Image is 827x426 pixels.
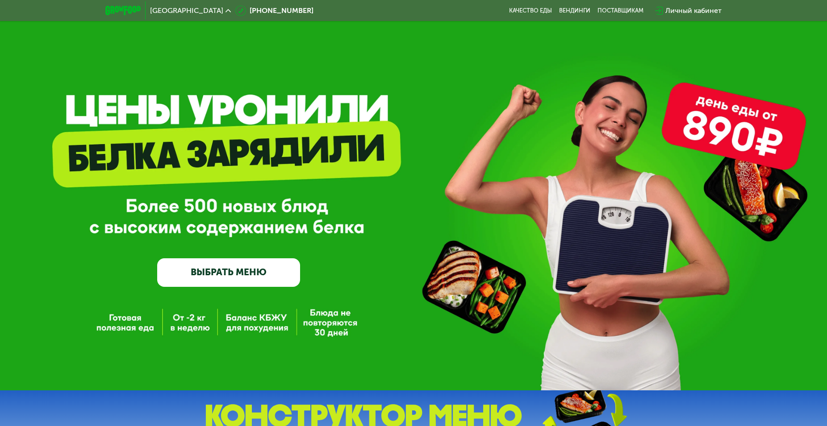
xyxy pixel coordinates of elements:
span: [GEOGRAPHIC_DATA] [150,7,223,14]
a: ВЫБРАТЬ МЕНЮ [157,258,300,287]
div: поставщикам [597,7,643,14]
div: Личный кабинет [665,5,722,16]
a: Вендинги [559,7,590,14]
a: Качество еды [509,7,552,14]
a: [PHONE_NUMBER] [235,5,313,16]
